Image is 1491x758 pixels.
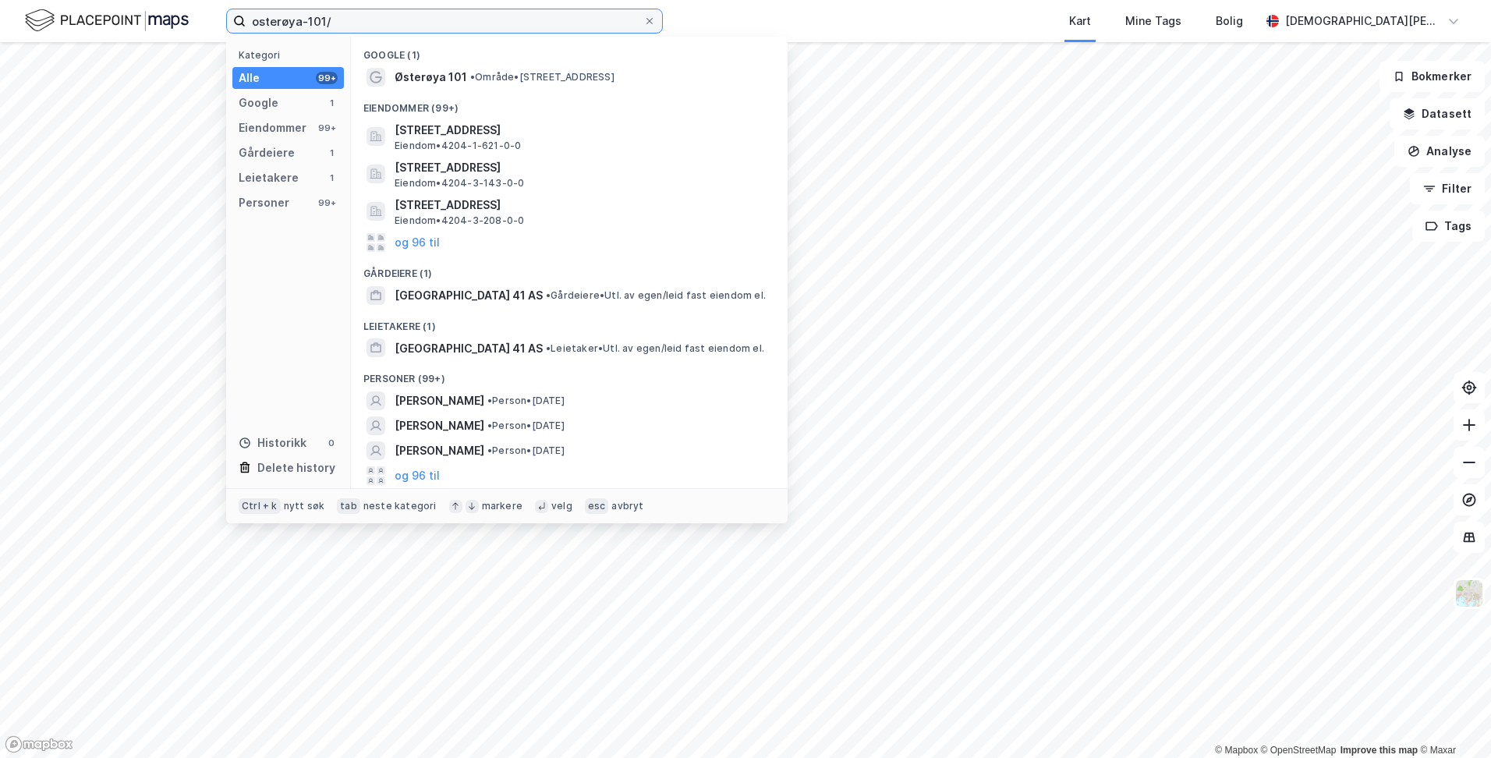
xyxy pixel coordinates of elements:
[395,466,440,485] button: og 96 til
[1412,211,1485,242] button: Tags
[487,420,565,432] span: Person • [DATE]
[239,168,299,187] div: Leietakere
[482,500,522,512] div: markere
[395,68,467,87] span: Østerøya 101
[325,172,338,184] div: 1
[546,289,551,301] span: •
[351,37,788,65] div: Google (1)
[1069,12,1091,30] div: Kart
[1340,745,1418,756] a: Improve this map
[325,97,338,109] div: 1
[546,289,766,302] span: Gårdeiere • Utl. av egen/leid fast eiendom el.
[239,193,289,212] div: Personer
[239,498,281,514] div: Ctrl + k
[351,308,788,336] div: Leietakere (1)
[351,255,788,283] div: Gårdeiere (1)
[1125,12,1181,30] div: Mine Tags
[284,500,325,512] div: nytt søk
[395,286,543,305] span: [GEOGRAPHIC_DATA] 41 AS
[316,72,338,84] div: 99+
[239,49,344,61] div: Kategori
[395,158,769,177] span: [STREET_ADDRESS]
[470,71,475,83] span: •
[325,147,338,159] div: 1
[487,420,492,431] span: •
[395,441,484,460] span: [PERSON_NAME]
[5,735,73,753] a: Mapbox homepage
[395,121,769,140] span: [STREET_ADDRESS]
[1261,745,1337,756] a: OpenStreetMap
[1390,98,1485,129] button: Datasett
[395,339,543,358] span: [GEOGRAPHIC_DATA] 41 AS
[351,90,788,118] div: Eiendommer (99+)
[487,395,565,407] span: Person • [DATE]
[611,500,643,512] div: avbryt
[1216,12,1243,30] div: Bolig
[395,391,484,410] span: [PERSON_NAME]
[551,500,572,512] div: velg
[395,140,521,152] span: Eiendom • 4204-1-621-0-0
[470,71,614,83] span: Område • [STREET_ADDRESS]
[239,119,306,137] div: Eiendommer
[395,416,484,435] span: [PERSON_NAME]
[325,437,338,449] div: 0
[395,214,524,227] span: Eiendom • 4204-3-208-0-0
[546,342,764,355] span: Leietaker • Utl. av egen/leid fast eiendom el.
[1413,683,1491,758] iframe: Chat Widget
[337,498,360,514] div: tab
[546,342,551,354] span: •
[395,196,769,214] span: [STREET_ADDRESS]
[585,498,609,514] div: esc
[257,459,335,477] div: Delete history
[239,143,295,162] div: Gårdeiere
[1379,61,1485,92] button: Bokmerker
[316,197,338,209] div: 99+
[1285,12,1441,30] div: [DEMOGRAPHIC_DATA][PERSON_NAME]
[363,500,437,512] div: neste kategori
[351,360,788,388] div: Personer (99+)
[25,7,189,34] img: logo.f888ab2527a4732fd821a326f86c7f29.svg
[487,445,565,457] span: Person • [DATE]
[395,233,440,252] button: og 96 til
[1410,173,1485,204] button: Filter
[1394,136,1485,167] button: Analyse
[246,9,643,33] input: Søk på adresse, matrikkel, gårdeiere, leietakere eller personer
[1454,579,1484,608] img: Z
[487,445,492,456] span: •
[487,395,492,406] span: •
[239,94,278,112] div: Google
[1413,683,1491,758] div: Kontrollprogram for chat
[239,69,260,87] div: Alle
[239,434,306,452] div: Historikk
[395,177,524,189] span: Eiendom • 4204-3-143-0-0
[316,122,338,134] div: 99+
[1215,745,1258,756] a: Mapbox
